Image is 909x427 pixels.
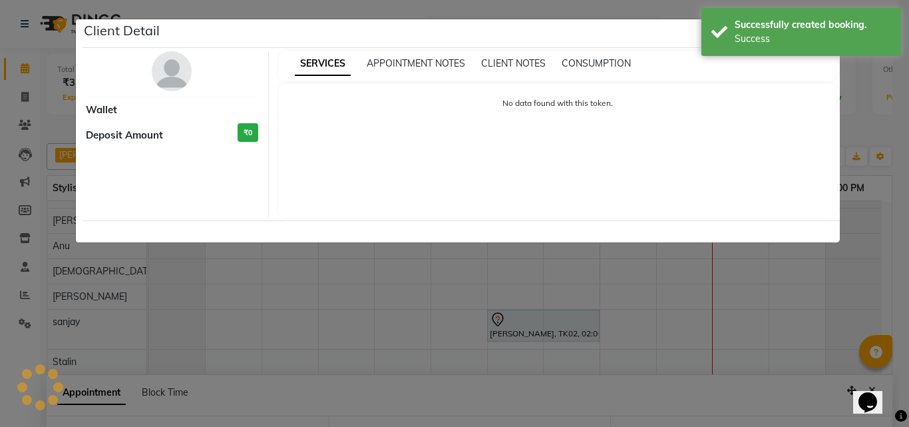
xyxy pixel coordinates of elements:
iframe: chat widget [853,374,896,414]
span: APPOINTMENT NOTES [367,57,465,69]
h5: Client Detail [84,21,160,41]
span: CLIENT NOTES [481,57,546,69]
span: CONSUMPTION [562,57,631,69]
span: Wallet [86,103,117,118]
img: avatar [152,51,192,91]
div: Successfully created booking. [735,18,891,32]
span: SERVICES [295,52,351,76]
p: No data found with this token. [292,97,824,109]
h3: ₹0 [238,123,258,143]
div: Success [735,32,891,46]
span: Deposit Amount [86,128,163,143]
